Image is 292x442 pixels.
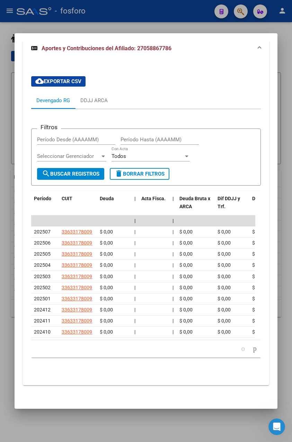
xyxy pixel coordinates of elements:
[252,296,265,301] span: $ 0,00
[80,97,108,104] div: DDJJ ARCA
[252,285,265,290] span: $ 0,00
[134,196,136,201] span: |
[35,77,44,85] mat-icon: cloud_download
[134,296,135,301] span: |
[172,251,174,257] span: |
[132,191,139,222] datatable-header-cell: |
[34,251,51,257] span: 202505
[218,196,240,209] span: Dif DDJJ y Trf.
[252,329,265,335] span: $ 0,00
[35,78,81,85] span: Exportar CSV
[172,218,174,223] span: |
[62,229,92,235] span: 33633178009
[100,296,113,301] span: $ 0,00
[179,196,210,209] span: Deuda Bruta x ARCA
[139,191,170,222] datatable-header-cell: Acta Fisca.
[59,191,97,222] datatable-header-cell: CUIT
[134,229,135,235] span: |
[100,318,113,324] span: $ 0,00
[218,329,231,335] span: $ 0,00
[62,307,92,312] span: 33633178009
[134,307,135,312] span: |
[134,285,135,290] span: |
[179,274,193,279] span: $ 0,00
[62,274,92,279] span: 33633178009
[179,262,193,268] span: $ 0,00
[172,229,174,235] span: |
[97,191,132,222] datatable-header-cell: Deuda
[34,307,51,312] span: 202412
[31,76,86,87] button: Exportar CSV
[177,191,215,222] datatable-header-cell: Deuda Bruta x ARCA
[172,274,174,279] span: |
[34,285,51,290] span: 202502
[252,274,265,279] span: $ 0,00
[218,262,231,268] span: $ 0,00
[42,169,50,178] mat-icon: search
[34,229,51,235] span: 202507
[42,45,171,52] span: Aportes y Contribuciones del Afiliado: 27058867786
[172,240,174,246] span: |
[62,329,92,335] span: 33633178009
[62,240,92,246] span: 33633178009
[34,196,51,201] span: Período
[100,262,113,268] span: $ 0,00
[249,191,284,222] datatable-header-cell: DJ Total
[115,171,165,177] span: Borrar Filtros
[62,285,92,290] span: 33633178009
[36,97,70,104] div: Devengado RG
[34,262,51,268] span: 202504
[23,37,269,60] mat-expansion-panel-header: Aportes y Contribuciones del Afiliado: 27058867786
[172,318,174,324] span: |
[23,60,269,386] div: Aportes y Contribuciones del Afiliado: 27058867786
[110,168,169,180] button: Borrar Filtros
[252,262,265,268] span: $ 0,00
[252,229,265,235] span: $ 0,00
[172,285,174,290] span: |
[134,318,135,324] span: |
[42,171,99,177] span: Buscar Registros
[134,251,135,257] span: |
[252,196,271,201] span: DJ Total
[62,251,92,257] span: 33633178009
[62,262,92,268] span: 33633178009
[179,329,193,335] span: $ 0,00
[172,296,174,301] span: |
[134,274,135,279] span: |
[179,307,193,312] span: $ 0,00
[179,251,193,257] span: $ 0,00
[218,274,231,279] span: $ 0,00
[112,153,126,159] span: Todos
[218,240,231,246] span: $ 0,00
[218,318,231,324] span: $ 0,00
[268,418,285,435] iframe: Intercom live chat
[34,296,51,301] span: 202501
[172,262,174,268] span: |
[100,307,113,312] span: $ 0,00
[172,307,174,312] span: |
[252,307,265,312] span: $ 0,00
[172,329,174,335] span: |
[250,345,260,353] a: go to next page
[179,229,193,235] span: $ 0,00
[218,229,231,235] span: $ 0,00
[252,318,265,324] span: $ 0,00
[100,229,113,235] span: $ 0,00
[34,318,51,324] span: 202411
[179,240,193,246] span: $ 0,00
[238,345,248,353] a: go to previous page
[215,191,249,222] datatable-header-cell: Dif DDJJ y Trf.
[62,196,72,201] span: CUIT
[252,251,265,257] span: $ 0,00
[100,196,114,201] span: Deuda
[100,285,113,290] span: $ 0,00
[179,296,193,301] span: $ 0,00
[115,169,123,178] mat-icon: delete
[218,285,231,290] span: $ 0,00
[100,274,113,279] span: $ 0,00
[37,168,104,180] button: Buscar Registros
[252,240,265,246] span: $ 0,00
[134,262,135,268] span: |
[31,191,59,222] datatable-header-cell: Período
[34,329,51,335] span: 202410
